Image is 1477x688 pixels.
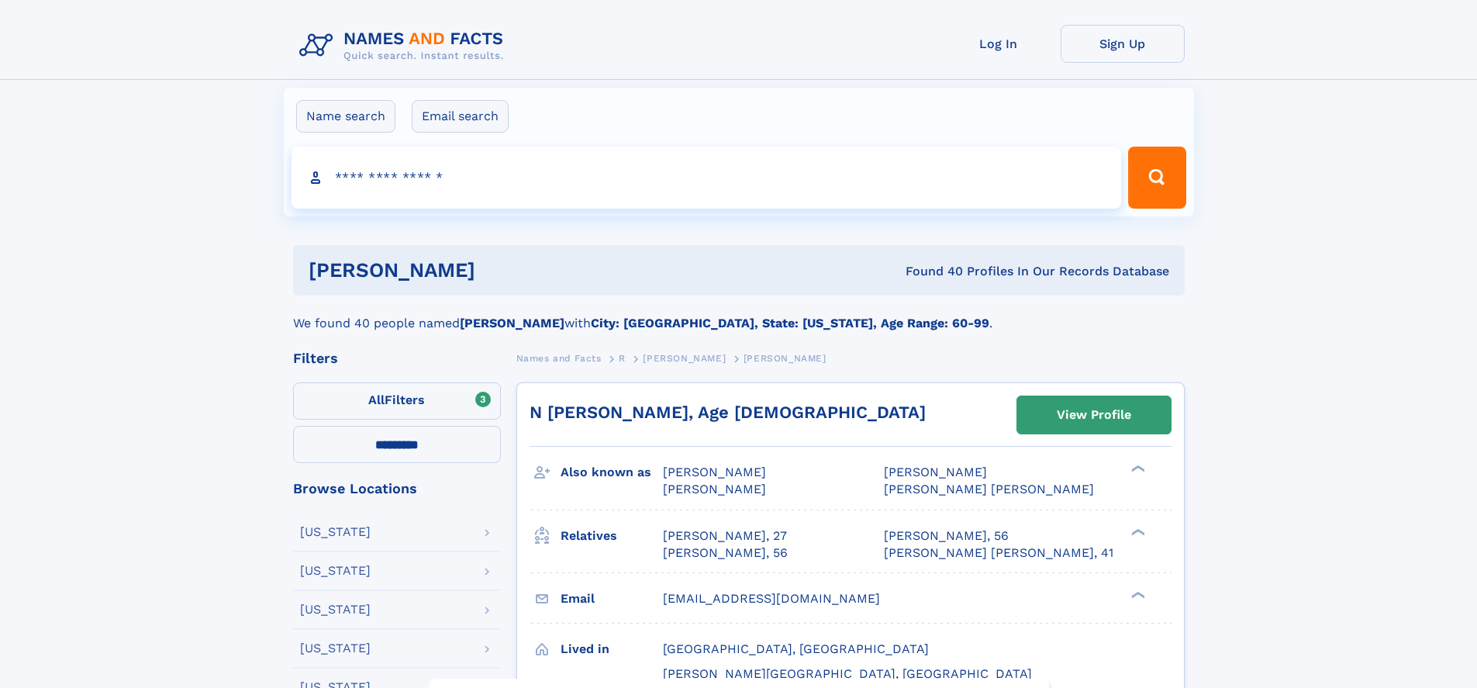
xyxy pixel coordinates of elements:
[300,565,371,577] div: [US_STATE]
[293,382,501,420] label: Filters
[663,641,929,656] span: [GEOGRAPHIC_DATA], [GEOGRAPHIC_DATA]
[663,482,766,496] span: [PERSON_NAME]
[561,523,663,549] h3: Relatives
[412,100,509,133] label: Email search
[561,459,663,486] h3: Also known as
[516,348,602,368] a: Names and Facts
[744,353,826,364] span: [PERSON_NAME]
[293,25,516,67] img: Logo Names and Facts
[561,586,663,612] h3: Email
[368,392,385,407] span: All
[300,642,371,655] div: [US_STATE]
[293,296,1185,333] div: We found 40 people named with .
[937,25,1061,63] a: Log In
[561,636,663,662] h3: Lived in
[309,261,691,280] h1: [PERSON_NAME]
[643,348,726,368] a: [PERSON_NAME]
[619,348,626,368] a: R
[292,147,1122,209] input: search input
[1017,396,1171,434] a: View Profile
[643,353,726,364] span: [PERSON_NAME]
[591,316,989,330] b: City: [GEOGRAPHIC_DATA], State: [US_STATE], Age Range: 60-99
[530,403,926,422] a: N [PERSON_NAME], Age [DEMOGRAPHIC_DATA]
[663,527,787,545] a: [PERSON_NAME], 27
[293,482,501,496] div: Browse Locations
[884,545,1113,562] a: [PERSON_NAME] [PERSON_NAME], 41
[1061,25,1185,63] a: Sign Up
[663,545,788,562] a: [PERSON_NAME], 56
[884,465,987,479] span: [PERSON_NAME]
[1127,589,1146,600] div: ❯
[293,351,501,365] div: Filters
[1128,147,1185,209] button: Search Button
[460,316,564,330] b: [PERSON_NAME]
[296,100,395,133] label: Name search
[884,482,1094,496] span: [PERSON_NAME] [PERSON_NAME]
[1057,397,1131,433] div: View Profile
[300,526,371,538] div: [US_STATE]
[1127,527,1146,537] div: ❯
[1127,464,1146,474] div: ❯
[884,527,1009,545] a: [PERSON_NAME], 56
[663,465,766,479] span: [PERSON_NAME]
[690,263,1169,280] div: Found 40 Profiles In Our Records Database
[663,666,1032,681] span: [PERSON_NAME][GEOGRAPHIC_DATA], [GEOGRAPHIC_DATA]
[300,603,371,616] div: [US_STATE]
[619,353,626,364] span: R
[663,591,880,606] span: [EMAIL_ADDRESS][DOMAIN_NAME]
